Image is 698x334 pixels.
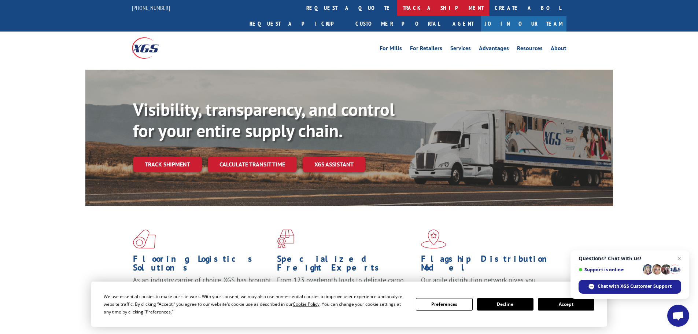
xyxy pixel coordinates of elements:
button: Preferences [416,298,472,311]
span: Chat with XGS Customer Support [598,283,672,290]
button: Decline [477,298,533,311]
a: Resources [517,45,543,54]
p: From 123 overlength loads to delicate cargo, our experienced staff knows the best way to move you... [277,276,416,308]
img: xgs-icon-flagship-distribution-model-red [421,230,446,249]
span: Questions? Chat with us! [579,256,681,261]
a: Calculate transit time [208,157,297,172]
a: For Retailers [410,45,442,54]
a: For Mills [380,45,402,54]
img: xgs-icon-focused-on-flooring-red [277,230,294,249]
a: Customer Portal [350,16,445,32]
span: Preferences [146,309,171,315]
a: About [551,45,566,54]
span: Chat with XGS Customer Support [579,280,681,294]
a: Services [450,45,471,54]
a: Join Our Team [481,16,566,32]
a: Agent [445,16,481,32]
img: xgs-icon-total-supply-chain-intelligence-red [133,230,156,249]
a: Request a pickup [244,16,350,32]
a: XGS ASSISTANT [303,157,365,172]
span: Our agile distribution network gives you nationwide inventory management on demand. [421,276,556,293]
a: [PHONE_NUMBER] [132,4,170,11]
button: Accept [538,298,594,311]
div: Cookie Consent Prompt [91,282,607,327]
span: Cookie Policy [293,301,320,307]
h1: Flooring Logistics Solutions [133,254,272,276]
div: We use essential cookies to make our site work. With your consent, we may also use non-essential ... [104,293,407,316]
b: Visibility, transparency, and control for your entire supply chain. [133,98,395,142]
span: Support is online [579,267,640,272]
h1: Flagship Distribution Model [421,254,559,276]
a: Open chat [667,305,689,327]
h1: Specialized Freight Experts [277,254,416,276]
a: Track shipment [133,157,202,172]
span: As an industry carrier of choice, XGS has brought innovation and dedication to flooring logistics... [133,276,271,302]
a: Advantages [479,45,509,54]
